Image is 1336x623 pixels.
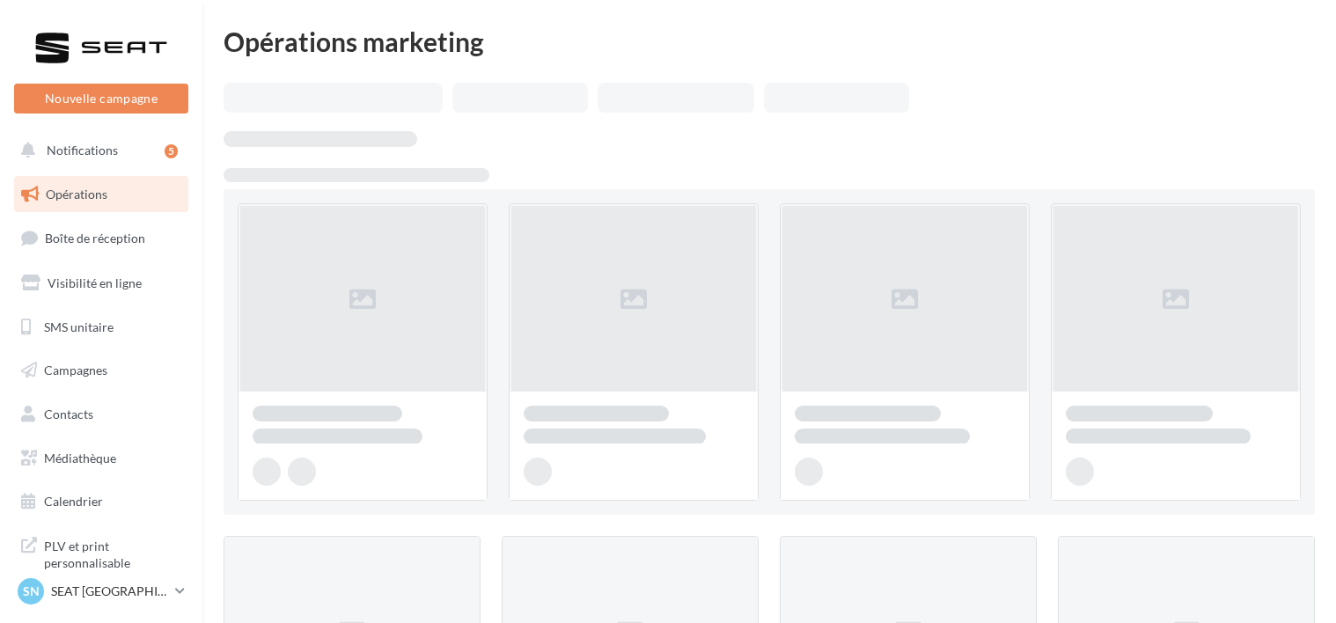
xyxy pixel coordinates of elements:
[44,494,103,509] span: Calendrier
[44,319,114,333] span: SMS unitaire
[11,132,185,169] button: Notifications 5
[45,231,145,246] span: Boîte de réception
[11,352,192,389] a: Campagnes
[44,451,116,465] span: Médiathèque
[11,309,192,346] a: SMS unitaire
[11,527,192,579] a: PLV et print personnalisable
[46,187,107,202] span: Opérations
[48,275,142,290] span: Visibilité en ligne
[44,407,93,421] span: Contacts
[23,583,40,600] span: SN
[14,84,188,114] button: Nouvelle campagne
[224,28,1315,55] div: Opérations marketing
[11,176,192,213] a: Opérations
[11,219,192,257] a: Boîte de réception
[47,143,118,158] span: Notifications
[11,265,192,302] a: Visibilité en ligne
[165,144,178,158] div: 5
[14,575,188,608] a: SN SEAT [GEOGRAPHIC_DATA]
[51,583,168,600] p: SEAT [GEOGRAPHIC_DATA]
[44,363,107,377] span: Campagnes
[11,396,192,433] a: Contacts
[11,440,192,477] a: Médiathèque
[11,483,192,520] a: Calendrier
[44,534,181,572] span: PLV et print personnalisable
